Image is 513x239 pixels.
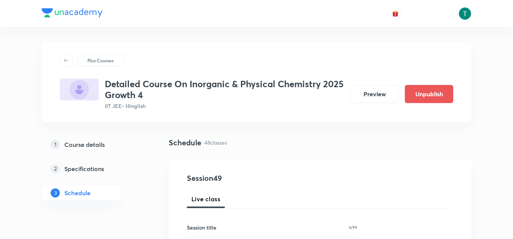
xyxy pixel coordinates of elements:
[42,8,103,19] a: Company Logo
[191,194,220,204] span: Live class
[64,188,90,197] h5: Schedule
[349,225,357,229] p: 0/99
[87,57,113,64] p: Plus Courses
[60,79,99,100] img: 90277D20-9843-4035-8D02-227E3F73B052_plus.png
[169,137,201,148] h4: Schedule
[51,164,60,173] p: 2
[187,173,325,184] h4: Session 49
[42,8,103,17] img: Company Logo
[392,10,399,17] img: avatar
[389,8,401,20] button: avatar
[42,137,145,152] a: 1Course details
[459,7,471,20] img: Tajvendra Singh
[64,164,104,173] h5: Specifications
[42,161,145,176] a: 2Specifications
[405,85,453,103] button: Unpublish
[187,224,216,231] h6: Session title
[350,85,399,103] button: Preview
[204,139,227,146] p: 48 classes
[105,102,344,110] p: IIT JEE • Hinglish
[51,188,60,197] p: 3
[64,140,105,149] h5: Course details
[51,140,60,149] p: 1
[105,79,344,100] h3: Detailed Course On Inorganic & Physical Chemistry 2025 Growth 4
